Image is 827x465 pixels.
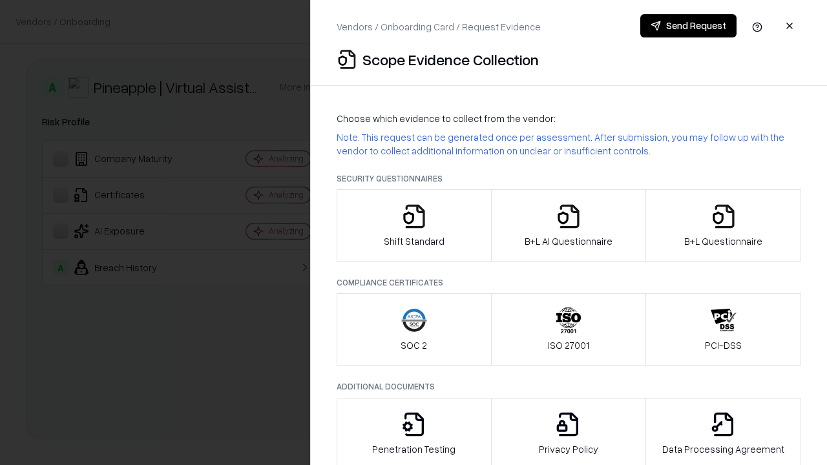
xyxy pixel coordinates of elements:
button: B+L AI Questionnaire [491,189,647,262]
p: Privacy Policy [539,442,598,456]
p: PCI-DSS [705,338,742,352]
p: Security Questionnaires [337,173,801,184]
p: Shift Standard [384,234,445,248]
p: Choose which evidence to collect from the vendor: [337,112,801,125]
p: Compliance Certificates [337,277,801,288]
p: Penetration Testing [372,442,455,456]
button: Send Request [640,14,737,37]
button: ISO 27001 [491,293,647,366]
p: B+L AI Questionnaire [525,234,612,248]
button: PCI-DSS [645,293,801,366]
button: SOC 2 [337,293,492,366]
p: ISO 27001 [548,338,589,352]
button: Shift Standard [337,189,492,262]
p: Scope Evidence Collection [362,49,539,70]
button: B+L Questionnaire [645,189,801,262]
p: Vendors / Onboarding Card / Request Evidence [337,20,541,34]
p: B+L Questionnaire [684,234,762,248]
p: Data Processing Agreement [662,442,784,456]
p: SOC 2 [401,338,427,352]
p: Note: This request can be generated once per assessment. After submission, you may follow up with... [337,130,801,158]
p: Additional Documents [337,381,801,392]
